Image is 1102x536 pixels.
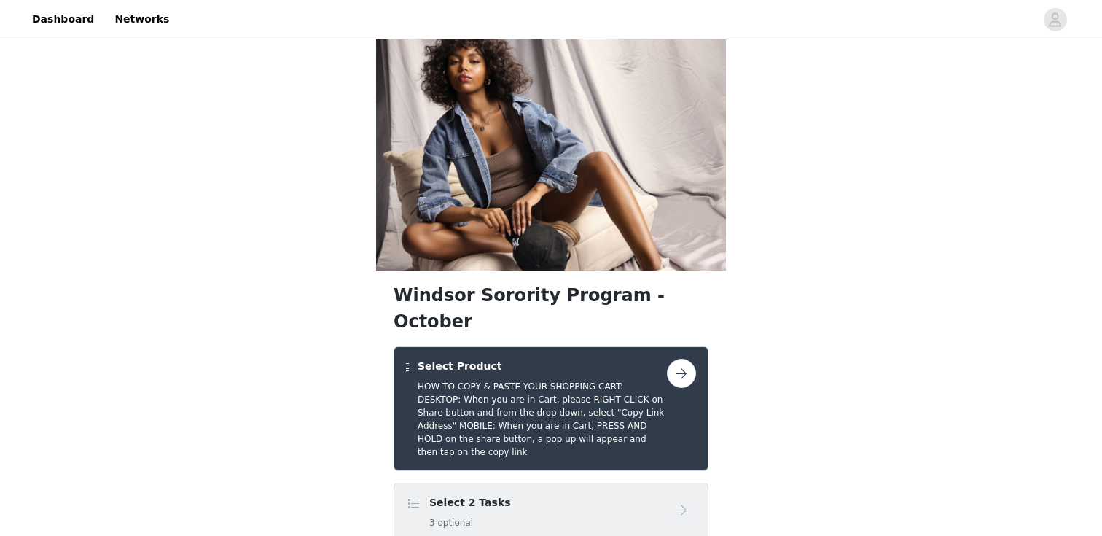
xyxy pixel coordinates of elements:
a: Networks [106,3,178,36]
h4: Select 2 Tasks [429,495,511,510]
img: campaign image [376,37,726,271]
h5: HOW TO COPY & PASTE YOUR SHOPPING CART: DESKTOP: When you are in Cart, please RIGHT CLICK on Shar... [418,380,667,459]
h5: 3 optional [429,516,511,529]
div: avatar [1048,8,1062,31]
div: Select Product [394,346,708,471]
h1: Windsor Sorority Program - October [394,282,708,335]
a: Dashboard [23,3,103,36]
h4: Select Product [418,359,667,374]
